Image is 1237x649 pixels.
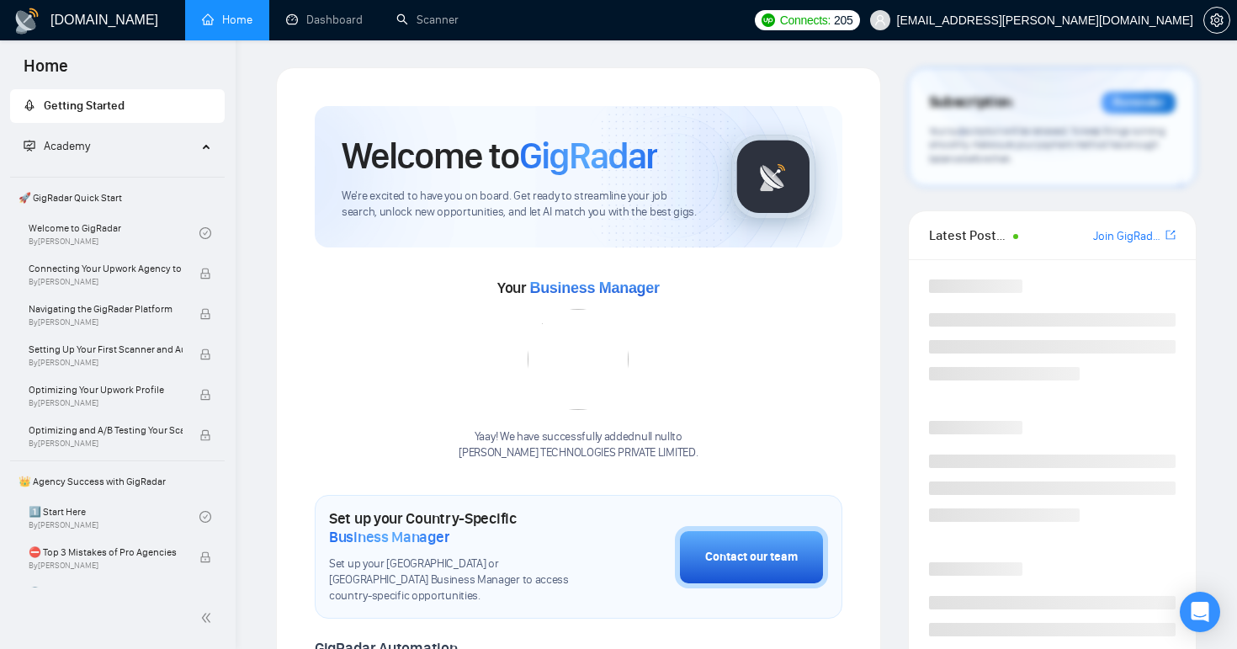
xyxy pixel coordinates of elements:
[199,429,211,441] span: lock
[29,381,183,398] span: Optimizing Your Upwork Profile
[1165,227,1176,243] a: export
[29,561,183,571] span: By [PERSON_NAME]
[762,13,775,27] img: upwork-logo.png
[199,227,211,239] span: check-circle
[13,8,40,35] img: logo
[675,526,828,588] button: Contact our team
[1165,228,1176,242] span: export
[1203,13,1230,27] a: setting
[29,215,199,252] a: Welcome to GigRadarBy[PERSON_NAME]
[1093,227,1162,246] a: Join GigRadar Slack Community
[29,317,183,327] span: By [PERSON_NAME]
[199,268,211,279] span: lock
[200,609,217,626] span: double-left
[199,511,211,523] span: check-circle
[29,358,183,368] span: By [PERSON_NAME]
[342,189,704,221] span: We're excited to have you on board. Get ready to streamline your job search, unlock new opportuni...
[24,140,35,152] span: fund-projection-screen
[519,133,657,178] span: GigRadar
[199,389,211,401] span: lock
[24,139,90,153] span: Academy
[731,135,815,219] img: gigradar-logo.png
[286,13,363,27] a: dashboardDashboard
[29,301,183,317] span: Navigating the GigRadar Platform
[44,98,125,113] span: Getting Started
[1203,7,1230,34] button: setting
[29,422,183,439] span: Optimizing and A/B Testing Your Scanner for Better Results
[528,309,629,410] img: error
[529,279,659,296] span: Business Manager
[29,398,183,408] span: By [PERSON_NAME]
[929,88,1012,117] span: Subscription
[29,260,183,277] span: Connecting Your Upwork Agency to GigRadar
[199,551,211,563] span: lock
[329,528,449,546] span: Business Manager
[44,139,90,153] span: Academy
[10,89,225,123] li: Getting Started
[29,584,183,601] span: 🌚 Rookie Traps for New Agencies
[497,279,660,297] span: Your
[29,544,183,561] span: ⛔ Top 3 Mistakes of Pro Agencies
[10,54,82,89] span: Home
[705,548,798,567] div: Contact our team
[459,445,698,461] p: [PERSON_NAME] TECHNOLOGIES PRIVATE LIMITED .
[1180,592,1220,632] div: Open Intercom Messenger
[202,13,252,27] a: homeHome
[199,348,211,360] span: lock
[834,11,852,29] span: 205
[929,125,1165,165] span: Your subscription will be renewed. To keep things running smoothly, make sure your payment method...
[1204,13,1229,27] span: setting
[29,277,183,287] span: By [PERSON_NAME]
[929,225,1009,246] span: Latest Posts from the GigRadar Community
[329,509,591,546] h1: Set up your Country-Specific
[1102,92,1176,114] div: Reminder
[874,14,886,26] span: user
[29,498,199,535] a: 1️⃣ Start HereBy[PERSON_NAME]
[24,99,35,111] span: rocket
[12,465,223,498] span: 👑 Agency Success with GigRadar
[342,133,657,178] h1: Welcome to
[29,439,183,449] span: By [PERSON_NAME]
[199,308,211,320] span: lock
[29,341,183,358] span: Setting Up Your First Scanner and Auto-Bidder
[329,556,591,604] span: Set up your [GEOGRAPHIC_DATA] or [GEOGRAPHIC_DATA] Business Manager to access country-specific op...
[780,11,831,29] span: Connects:
[12,181,223,215] span: 🚀 GigRadar Quick Start
[459,429,698,461] div: Yaay! We have successfully added null null to
[396,13,459,27] a: searchScanner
